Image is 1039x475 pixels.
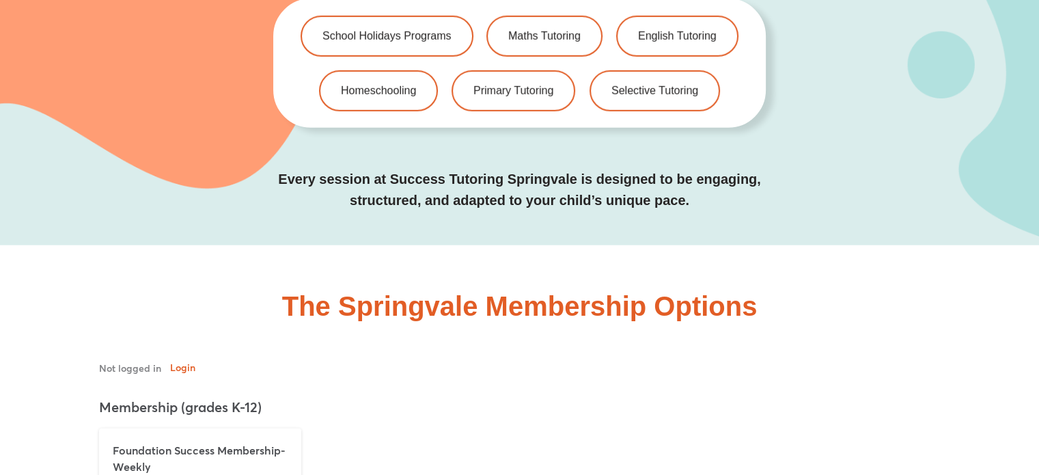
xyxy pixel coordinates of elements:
a: School Holidays Programs [301,16,473,57]
h2: The Springvale Membership Options [282,293,758,320]
a: Selective Tutoring [590,70,720,111]
span: English Tutoring [638,31,717,42]
a: English Tutoring [616,16,738,57]
p: Every session at Success Tutoring Springvale is designed to be engaging, structured, and adapted ... [273,169,766,211]
a: Maths Tutoring [486,16,602,57]
a: Primary Tutoring [452,70,575,111]
span: Selective Tutoring [611,85,698,96]
span: Homeschooling [341,85,416,96]
span: Primary Tutoring [473,85,553,96]
iframe: Chat Widget [812,321,1039,475]
a: Homeschooling [319,70,438,111]
span: Maths Tutoring [508,31,581,42]
span: School Holidays Programs [322,31,452,42]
